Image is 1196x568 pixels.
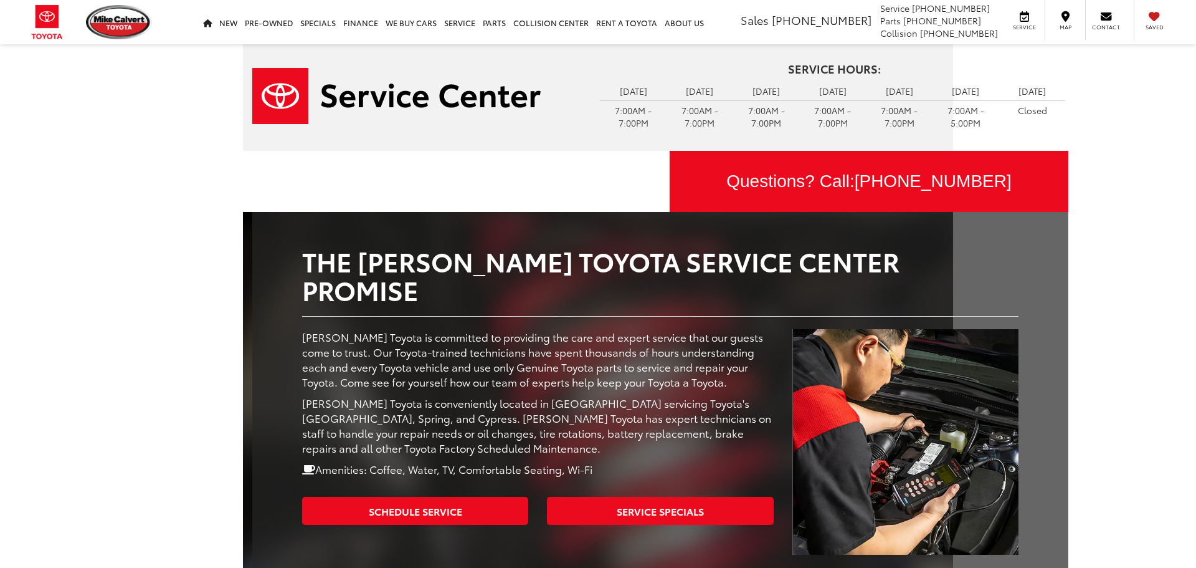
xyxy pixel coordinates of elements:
td: [DATE] [800,82,866,100]
span: Collision [880,27,918,39]
span: [PHONE_NUMBER] [903,14,981,27]
span: [PHONE_NUMBER] [912,2,990,14]
td: 7:00AM - 5:00PM [933,100,999,132]
td: 7:00AM - 7:00PM [667,100,733,132]
span: Sales [741,12,769,28]
td: 7:00AM - 7:00PM [600,100,667,132]
div: Questions? Call: [670,151,1068,212]
span: Parts [880,14,901,27]
td: Closed [999,100,1066,120]
td: [DATE] [600,82,667,100]
td: [DATE] [866,82,933,100]
td: 7:00AM - 7:00PM [866,100,933,132]
td: [DATE] [667,82,733,100]
span: Contact [1092,23,1120,31]
span: [PHONE_NUMBER] [920,27,998,39]
span: [PHONE_NUMBER] [855,171,1012,191]
h2: The [PERSON_NAME] Toyota Service Center Promise [302,246,1018,304]
a: Questions? Call:[PHONE_NUMBER] [670,151,1068,212]
td: [DATE] [733,82,800,100]
td: 7:00AM - 7:00PM [733,100,800,132]
p: [PERSON_NAME] Toyota is conveniently located in [GEOGRAPHIC_DATA] servicing Toyota's [GEOGRAPHIC_... [302,395,774,455]
img: Service Center | Mike Calvert Toyota in Houston TX [792,329,1018,555]
img: Service Center | Mike Calvert Toyota in Houston TX [252,68,541,124]
span: Service [880,2,909,14]
td: 7:00AM - 7:00PM [800,100,866,132]
a: Schedule Service [302,497,528,525]
td: [DATE] [999,82,1066,100]
p: Amenities: Coffee, Water, TV, Comfortable Seating, Wi-Fi [302,461,774,476]
td: [DATE] [933,82,999,100]
span: [PHONE_NUMBER] [772,12,871,28]
p: [PERSON_NAME] Toyota is committed to providing the care and expert service that our guests come t... [302,329,774,389]
span: Map [1051,23,1079,31]
a: Service Center | Mike Calvert Toyota in Houston TX [252,68,581,124]
h4: Service Hours: [600,63,1068,75]
a: Service Specials [547,497,773,525]
img: Mike Calvert Toyota [86,5,152,39]
span: Service [1010,23,1038,31]
span: Saved [1141,23,1168,31]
